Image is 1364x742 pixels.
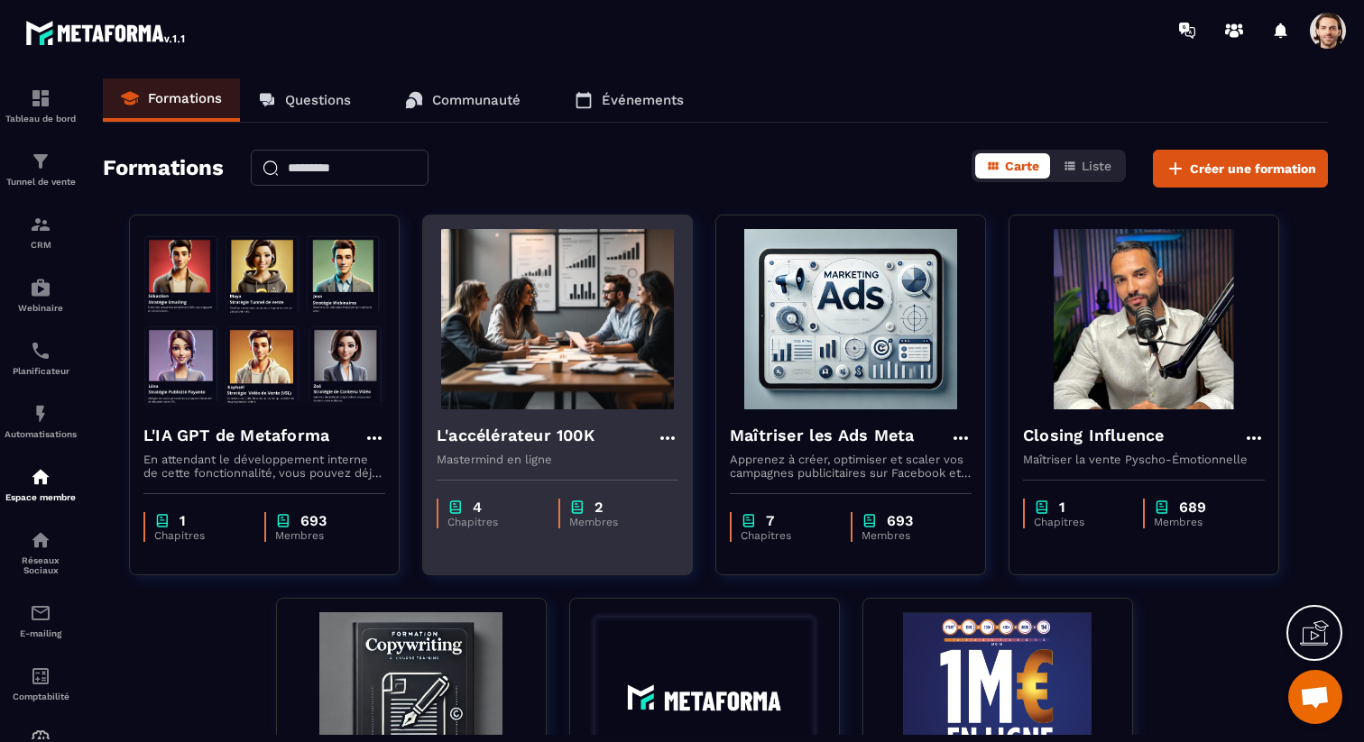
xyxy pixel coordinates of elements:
[300,512,327,529] p: 693
[154,529,246,542] p: Chapitres
[143,453,385,480] p: En attendant le développement interne de cette fonctionnalité, vous pouvez déjà l’utiliser avec C...
[103,150,224,188] h2: Formations
[730,423,914,448] h4: Maîtriser les Ads Meta
[862,529,954,542] p: Membres
[5,429,77,439] p: Automatisations
[5,692,77,701] p: Comptabilité
[5,628,77,638] p: E-mailing
[30,151,51,172] img: formation
[5,589,77,652] a: emailemailE-mailing
[1023,423,1164,448] h4: Closing Influence
[285,92,351,108] p: Questions
[30,403,51,425] img: automations
[30,665,51,687] img: accountant
[5,652,77,715] a: accountantaccountantComptabilité
[1059,499,1065,516] p: 1
[30,602,51,624] img: email
[1153,150,1328,188] button: Créer une formation
[5,389,77,453] a: automationsautomationsAutomatisations
[1154,516,1247,528] p: Membres
[437,453,678,466] p: Mastermind en ligne
[1179,499,1206,516] p: 689
[154,512,170,529] img: chapter
[1023,453,1265,466] p: Maîtriser la vente Pyscho-Émotionnelle
[5,492,77,502] p: Espace membre
[741,529,833,542] p: Chapitres
[1023,229,1265,409] img: formation-background
[1009,215,1302,598] a: formation-backgroundClosing InfluenceMaîtriser la vente Pyscho-Émotionnellechapter1Chapitreschapt...
[766,512,774,529] p: 7
[387,78,539,122] a: Communauté
[594,499,603,516] p: 2
[5,555,77,575] p: Réseaux Sociaux
[447,516,540,528] p: Chapitres
[569,516,660,528] p: Membres
[602,92,684,108] p: Événements
[1082,159,1111,173] span: Liste
[129,215,422,598] a: formation-backgroundL'IA GPT de MetaformaEn attendant le développement interne de cette fonctionn...
[730,453,972,480] p: Apprenez à créer, optimiser et scaler vos campagnes publicitaires sur Facebook et Instagram.
[730,229,972,409] img: formation-background
[30,214,51,235] img: formation
[1034,499,1050,516] img: chapter
[437,229,678,409] img: formation-background
[275,512,291,529] img: chapter
[887,512,913,529] p: 693
[1052,153,1122,179] button: Liste
[975,153,1050,179] button: Carte
[30,87,51,109] img: formation
[5,516,77,589] a: social-networksocial-networkRéseaux Sociaux
[25,16,188,49] img: logo
[30,277,51,298] img: automations
[30,466,51,488] img: automations
[5,114,77,124] p: Tableau de bord
[5,453,77,516] a: automationsautomationsEspace membre
[30,529,51,551] img: social-network
[5,303,77,313] p: Webinaire
[180,512,186,529] p: 1
[5,137,77,200] a: formationformationTunnel de vente
[5,366,77,376] p: Planificateur
[1005,159,1039,173] span: Carte
[5,74,77,137] a: formationformationTableau de bord
[569,499,585,516] img: chapter
[1154,499,1170,516] img: chapter
[103,78,240,122] a: Formations
[143,423,329,448] h4: L'IA GPT de Metaforma
[1288,670,1342,724] a: Ouvrir le chat
[5,263,77,326] a: automationsautomationsWebinaire
[5,240,77,250] p: CRM
[557,78,702,122] a: Événements
[432,92,521,108] p: Communauté
[275,529,368,542] p: Membres
[437,423,594,448] h4: L'accélérateur 100K
[1190,160,1316,178] span: Créer une formation
[741,512,757,529] img: chapter
[473,499,482,516] p: 4
[422,215,715,598] a: formation-backgroundL'accélérateur 100KMastermind en lignechapter4Chapitreschapter2Membres
[5,177,77,187] p: Tunnel de vente
[5,326,77,389] a: schedulerschedulerPlanificateur
[447,499,464,516] img: chapter
[715,215,1009,598] a: formation-backgroundMaîtriser les Ads MetaApprenez à créer, optimiser et scaler vos campagnes pub...
[148,90,222,106] p: Formations
[862,512,878,529] img: chapter
[30,340,51,362] img: scheduler
[5,200,77,263] a: formationformationCRM
[143,229,385,409] img: formation-background
[1034,516,1125,528] p: Chapitres
[240,78,369,122] a: Questions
